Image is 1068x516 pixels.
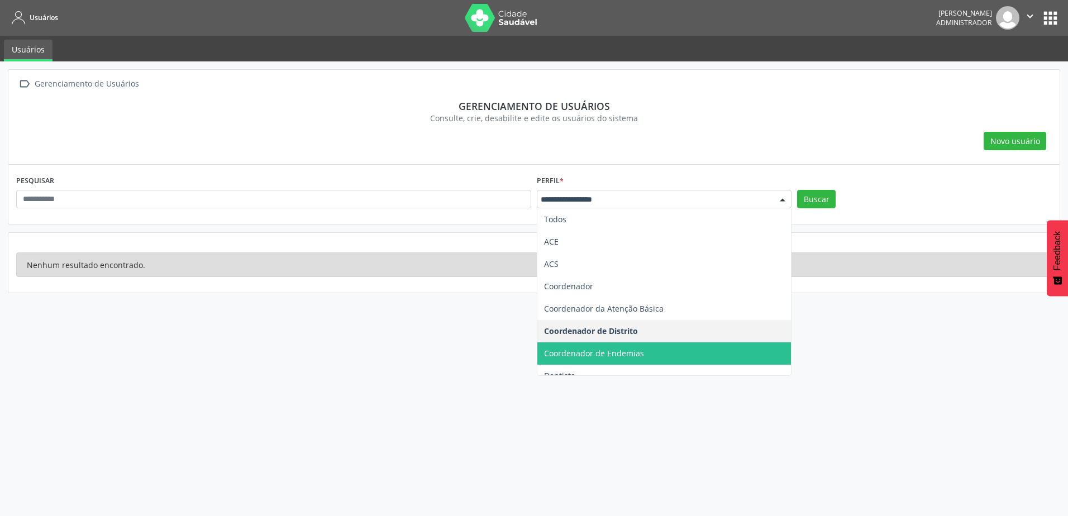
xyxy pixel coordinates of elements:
[936,18,992,27] span: Administrador
[24,112,1044,124] div: Consulte, crie, desabilite e edite os usuários do sistema
[996,6,1019,30] img: img
[544,348,644,359] span: Coordenador de Endemias
[537,173,564,190] label: Perfil
[24,100,1044,112] div: Gerenciamento de usuários
[16,76,32,92] i: 
[990,135,1040,147] span: Novo usuário
[1041,8,1060,28] button: apps
[984,132,1046,151] button: Novo usuário
[16,76,141,92] a:  Gerenciamento de Usuários
[544,259,559,269] span: ACS
[544,214,566,224] span: Todos
[1024,10,1036,22] i: 
[544,236,559,247] span: ACE
[1052,231,1062,270] span: Feedback
[30,13,58,22] span: Usuários
[936,8,992,18] div: [PERSON_NAME]
[8,8,58,27] a: Usuários
[544,303,664,314] span: Coordenador da Atenção Básica
[797,190,836,209] button: Buscar
[16,173,54,190] label: PESQUISAR
[32,76,141,92] div: Gerenciamento de Usuários
[4,40,53,61] a: Usuários
[544,281,593,292] span: Coordenador
[1047,220,1068,296] button: Feedback - Mostrar pesquisa
[16,252,1052,277] div: Nenhum resultado encontrado.
[1019,6,1041,30] button: 
[544,326,638,336] span: Coordenador de Distrito
[544,370,575,381] span: Dentista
